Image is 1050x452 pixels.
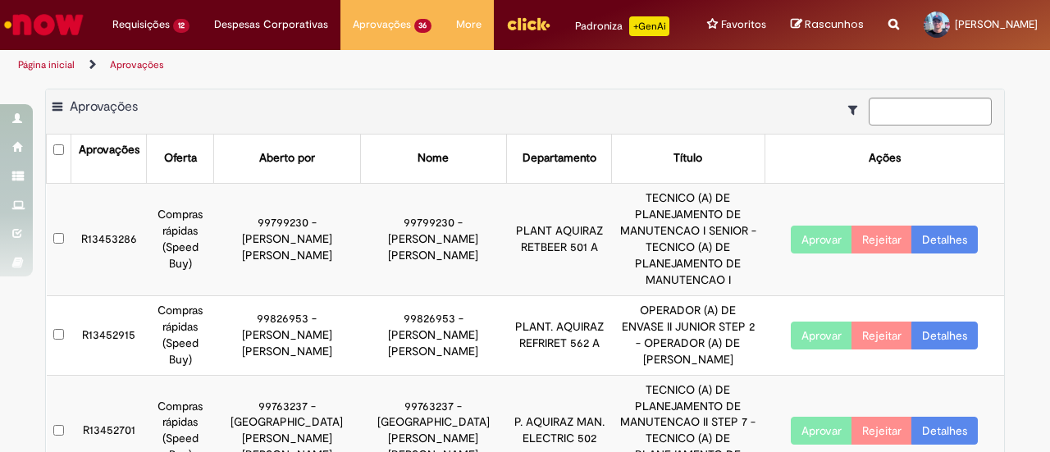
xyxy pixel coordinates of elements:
[791,226,852,253] button: Aprovar
[629,16,669,36] p: +GenAi
[911,322,978,349] a: Detalhes
[360,295,506,375] td: 99826953 - [PERSON_NAME] [PERSON_NAME]
[911,226,978,253] a: Detalhes
[791,417,852,445] button: Aprovar
[259,150,315,167] div: Aberto por
[360,183,506,295] td: 99799230 - [PERSON_NAME] [PERSON_NAME]
[147,295,214,375] td: Compras rápidas (Speed Buy)
[612,295,765,375] td: OPERADOR (A) DE ENVASE II JUNIOR STEP 2 - OPERADOR (A) DE [PERSON_NAME]
[70,98,138,115] span: Aprovações
[414,19,432,33] span: 36
[214,16,328,33] span: Despesas Corporativas
[506,183,611,295] td: PLANT AQUIRAZ RETBEER 501 A
[214,295,360,375] td: 99826953 - [PERSON_NAME] [PERSON_NAME]
[869,150,901,167] div: Ações
[79,142,139,158] div: Aprovações
[848,104,865,116] i: Mostrar filtros para: Suas Solicitações
[71,183,147,295] td: R13453286
[851,417,912,445] button: Rejeitar
[214,183,360,295] td: 99799230 - [PERSON_NAME] [PERSON_NAME]
[851,322,912,349] button: Rejeitar
[575,16,669,36] div: Padroniza
[12,50,687,80] ul: Trilhas de página
[612,183,765,295] td: TECNICO (A) DE PLANEJAMENTO DE MANUTENCAO I SENIOR - TECNICO (A) DE PLANEJAMENTO DE MANUTENCAO I
[173,19,189,33] span: 12
[71,135,147,183] th: Aprovações
[791,322,852,349] button: Aprovar
[112,16,170,33] span: Requisições
[110,58,164,71] a: Aprovações
[164,150,197,167] div: Oferta
[506,11,550,36] img: click_logo_yellow_360x200.png
[955,17,1038,31] span: [PERSON_NAME]
[805,16,864,32] span: Rascunhos
[851,226,912,253] button: Rejeitar
[523,150,596,167] div: Departamento
[673,150,702,167] div: Título
[721,16,766,33] span: Favoritos
[506,295,611,375] td: PLANT. AQUIRAZ REFRIRET 562 A
[2,8,86,41] img: ServiceNow
[71,295,147,375] td: R13452915
[911,417,978,445] a: Detalhes
[18,58,75,71] a: Página inicial
[791,17,864,33] a: Rascunhos
[353,16,411,33] span: Aprovações
[147,183,214,295] td: Compras rápidas (Speed Buy)
[418,150,449,167] div: Nome
[456,16,482,33] span: More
